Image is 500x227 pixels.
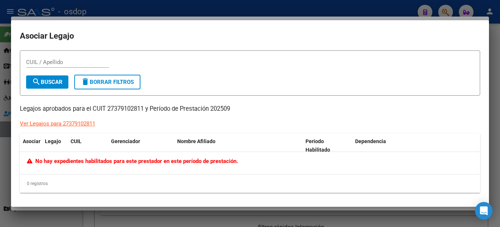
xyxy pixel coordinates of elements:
[26,75,68,89] button: Buscar
[20,134,42,158] datatable-header-cell: Asociar
[306,138,330,153] span: Periodo Habilitado
[23,138,40,144] span: Asociar
[475,202,493,220] div: Open Intercom Messenger
[68,134,108,158] datatable-header-cell: CUIL
[303,134,352,158] datatable-header-cell: Periodo Habilitado
[32,77,41,86] mat-icon: search
[111,138,140,144] span: Gerenciador
[45,138,61,144] span: Legajo
[352,134,481,158] datatable-header-cell: Dependencia
[355,138,386,144] span: Dependencia
[20,174,480,193] div: 0 registros
[20,120,95,128] div: Ver Legajos para 27379102811
[27,158,238,164] span: No hay expedientes habilitados para este prestador en este período de prestación.
[74,75,140,89] button: Borrar Filtros
[71,138,82,144] span: CUIL
[174,134,303,158] datatable-header-cell: Nombre Afiliado
[177,138,215,144] span: Nombre Afiliado
[81,79,134,85] span: Borrar Filtros
[81,77,90,86] mat-icon: delete
[20,29,480,43] h2: Asociar Legajo
[42,134,68,158] datatable-header-cell: Legajo
[32,79,63,85] span: Buscar
[20,104,480,114] p: Legajos aprobados para el CUIT 27379102811 y Período de Prestación 202509
[108,134,174,158] datatable-header-cell: Gerenciador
